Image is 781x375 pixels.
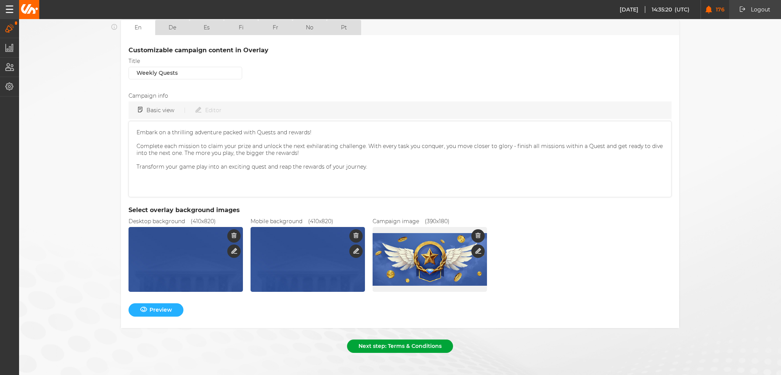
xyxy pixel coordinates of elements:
button: fr [258,20,292,35]
button: Next step: Terms & Conditions [347,340,453,353]
button: Basic view [138,103,195,117]
p: Campaign image [373,218,419,225]
p: Select overlay background images [129,206,672,214]
img: Mobile overlay [251,145,365,374]
p: Mobile background [251,218,302,225]
p: Campaign info [129,92,666,99]
button: es [190,20,224,35]
img: Desktop overlay [129,145,243,374]
button: de [155,20,190,35]
p: (410x820) [308,218,333,225]
button: pt [327,20,361,35]
span: 176 [712,6,725,13]
button: Editor [195,103,222,117]
p: (410x820) [191,218,216,225]
p: (390x180) [425,218,450,225]
p: Complete each mission to claim your prize and unlock the next exhilarating challenge. With every ... [137,143,664,156]
p: Customizable campaign content in Overlay [129,47,672,54]
p: Embark on a thrilling adventure packed with Quests and rewards! [137,129,664,136]
span: [DATE] [620,6,645,13]
label: Title [129,58,140,64]
button: Preview [129,303,183,317]
button: no [292,20,327,35]
span: 14:35:20 [652,6,675,13]
p: Desktop background [129,218,185,225]
img: Promo [373,233,487,286]
img: Unibo [20,4,38,14]
button: en [121,20,155,35]
p: Transform your game play into an exciting quest and reap the rewards of your journey. [137,163,664,170]
button: fi [224,20,258,35]
input: Campaign Title [129,67,242,79]
span: (UTC) [675,6,690,13]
